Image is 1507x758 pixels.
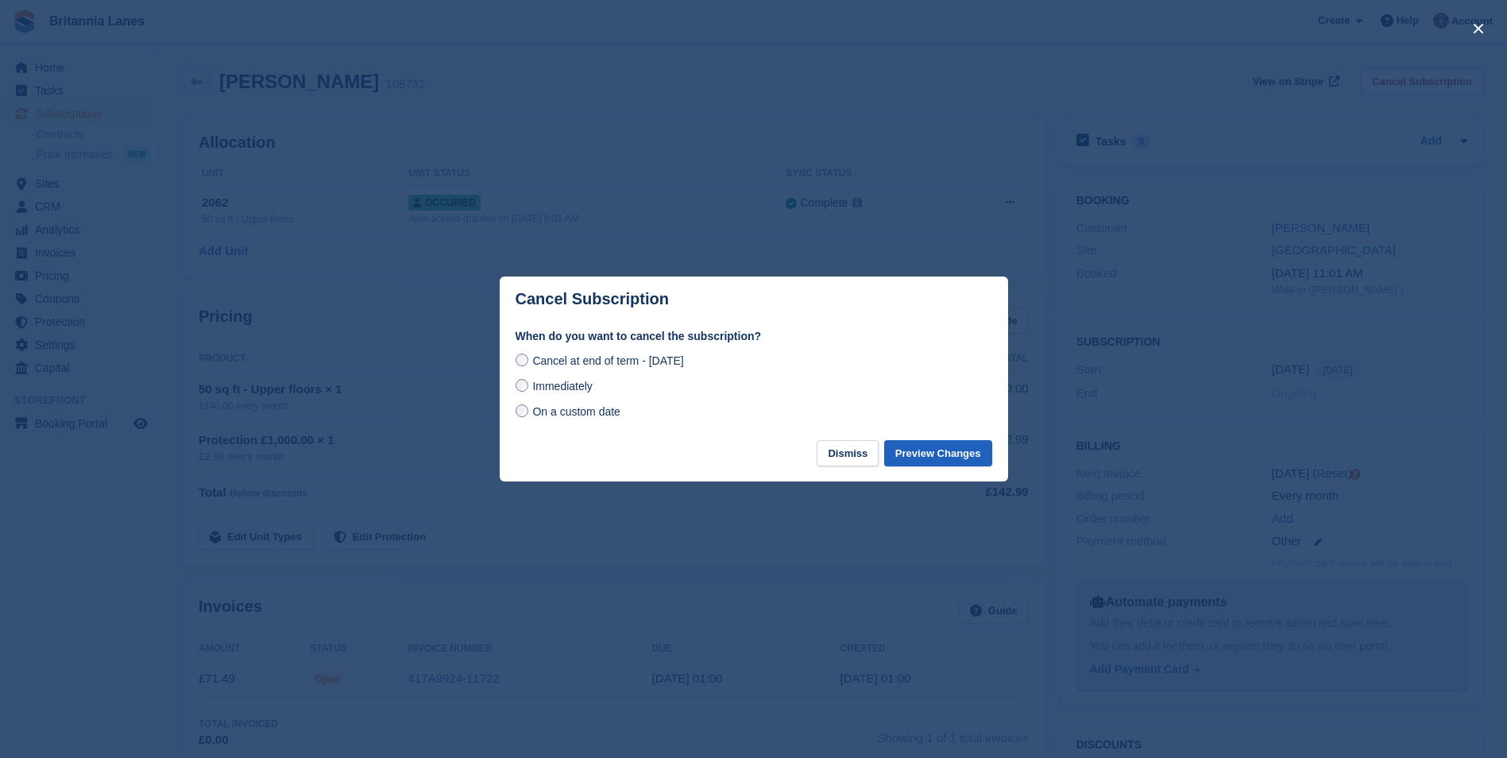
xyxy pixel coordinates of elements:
button: close [1466,16,1491,41]
button: Preview Changes [884,440,992,466]
input: Immediately [516,379,528,392]
span: Immediately [532,380,592,393]
input: On a custom date [516,404,528,417]
label: When do you want to cancel the subscription? [516,328,992,345]
span: Cancel at end of term - [DATE] [532,354,683,367]
p: Cancel Subscription [516,290,669,308]
span: On a custom date [532,405,620,418]
input: Cancel at end of term - [DATE] [516,354,528,366]
button: Dismiss [817,440,879,466]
